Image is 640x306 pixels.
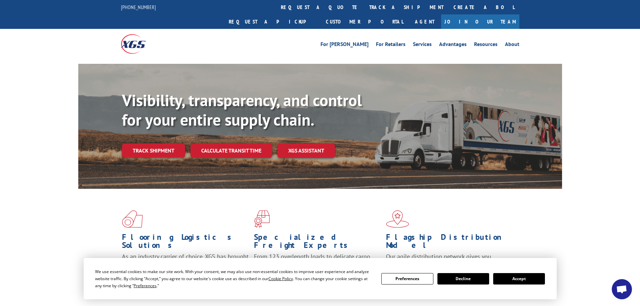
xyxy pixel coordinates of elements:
[122,90,362,130] b: Visibility, transparency, and control for your entire supply chain.
[439,42,467,49] a: Advantages
[134,283,157,289] span: Preferences
[254,233,381,253] h1: Specialized Freight Experts
[474,42,498,49] a: Resources
[121,4,156,10] a: [PHONE_NUMBER]
[386,253,510,268] span: Our agile distribution network gives you nationwide inventory management on demand.
[254,253,381,282] p: From 123 overlength loads to delicate cargo, our experienced staff knows the best way to move you...
[386,233,513,253] h1: Flagship Distribution Model
[376,42,406,49] a: For Retailers
[122,253,249,276] span: As an industry carrier of choice, XGS has brought innovation and dedication to flooring logistics...
[122,143,185,158] a: Track shipment
[224,14,321,29] a: Request a pickup
[408,14,441,29] a: Agent
[122,233,249,253] h1: Flooring Logistics Solutions
[612,279,632,299] a: Open chat
[190,143,272,158] a: Calculate transit time
[254,210,270,228] img: xgs-icon-focused-on-flooring-red
[268,276,293,281] span: Cookie Policy
[321,14,408,29] a: Customer Portal
[505,42,519,49] a: About
[441,14,519,29] a: Join Our Team
[493,273,545,285] button: Accept
[381,273,433,285] button: Preferences
[84,258,557,299] div: Cookie Consent Prompt
[95,268,373,289] div: We use essential cookies to make our site work. With your consent, we may also use non-essential ...
[321,42,369,49] a: For [PERSON_NAME]
[386,210,409,228] img: xgs-icon-flagship-distribution-model-red
[278,143,335,158] a: XGS ASSISTANT
[437,273,489,285] button: Decline
[413,42,432,49] a: Services
[122,210,143,228] img: xgs-icon-total-supply-chain-intelligence-red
